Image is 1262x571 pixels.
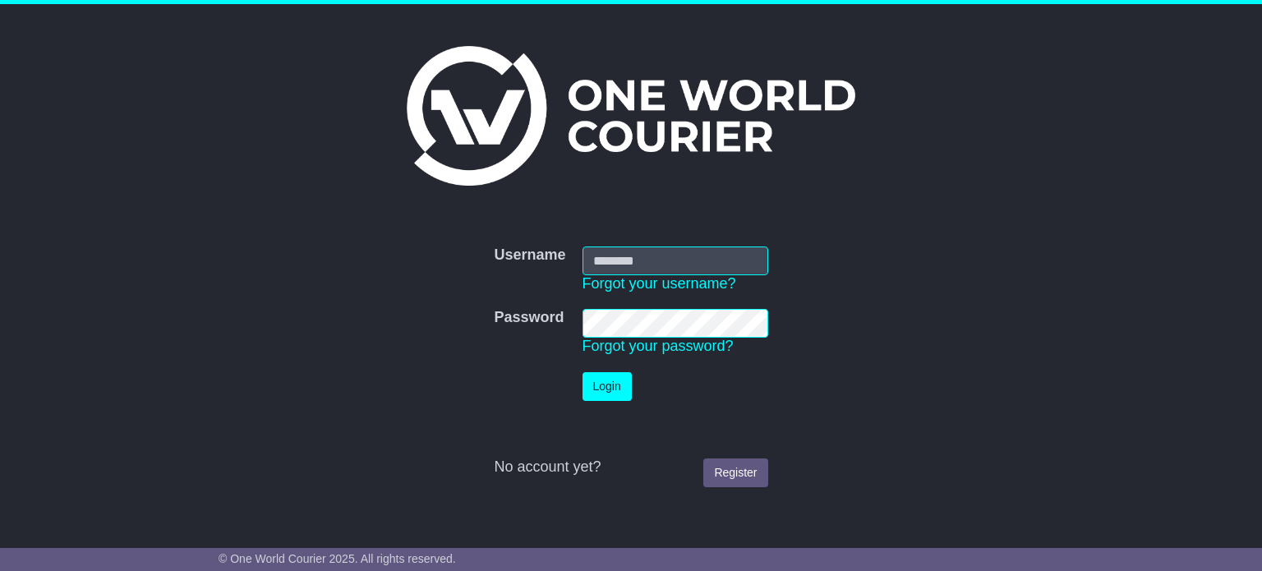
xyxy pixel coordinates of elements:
[583,275,736,292] a: Forgot your username?
[494,458,767,477] div: No account yet?
[494,309,564,327] label: Password
[494,246,565,265] label: Username
[583,338,734,354] a: Forgot your password?
[583,372,632,401] button: Login
[219,552,456,565] span: © One World Courier 2025. All rights reserved.
[703,458,767,487] a: Register
[407,46,855,186] img: One World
